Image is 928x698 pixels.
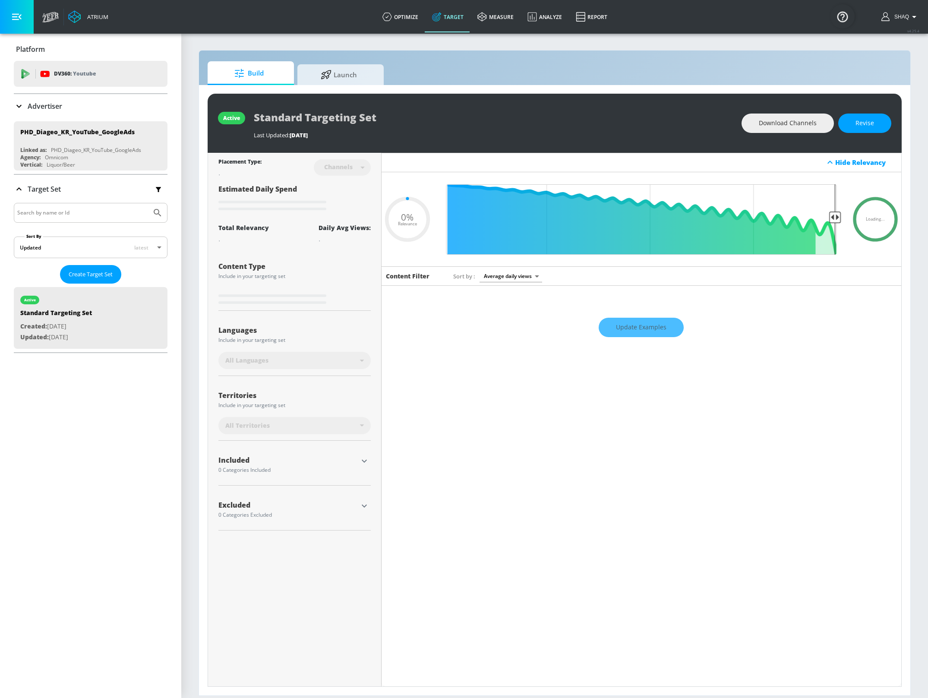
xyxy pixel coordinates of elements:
[306,64,372,85] span: Launch
[17,207,148,218] input: Search by name or Id
[14,61,167,87] div: DV360: Youtube
[218,184,371,213] div: Estimated Daily Spend
[20,146,47,154] div: Linked as:
[69,269,113,279] span: Create Target Set
[218,502,358,508] div: Excluded
[14,37,167,61] div: Platform
[521,1,569,32] a: Analyze
[218,338,371,343] div: Include in your targeting set
[320,163,357,171] div: Channels
[254,131,733,139] div: Last Updated:
[14,94,167,118] div: Advertiser
[25,234,43,239] label: Sort By
[218,403,371,408] div: Include in your targeting set
[14,121,167,171] div: PHD_Diageo_KR_YouTube_GoogleAdsLinked as:PHD_Diageo_KR_YouTube_GoogleAdsAgency:OmnicomVertical:Li...
[134,244,148,251] span: latest
[218,158,262,167] div: Placement Type:
[835,158,896,167] div: Hide Relevancy
[480,270,542,282] div: Average daily views
[907,28,919,33] span: v 4.25.4
[14,284,167,352] nav: list of Target Set
[28,101,62,111] p: Advertiser
[20,244,41,251] div: Updated
[290,131,308,139] span: [DATE]
[20,309,92,321] div: Standard Targeting Set
[319,224,371,232] div: Daily Avg Views:
[425,1,470,32] a: Target
[20,322,47,330] span: Created:
[218,512,358,518] div: 0 Categories Excluded
[382,153,902,172] div: Hide Relevancy
[218,224,269,232] div: Total Relevancy
[218,184,297,194] span: Estimated Daily Spend
[20,321,92,332] p: [DATE]
[45,154,68,161] div: Omnicom
[47,161,75,168] div: Liquor/Beer
[386,272,429,280] h6: Content Filter
[14,287,167,349] div: activeStandard Targeting SetCreated:[DATE]Updated:[DATE]
[453,272,475,280] span: Sort by
[51,146,141,154] div: PHD_Diageo_KR_YouTube_GoogleAds
[470,1,521,32] a: measure
[54,69,96,79] p: DV360:
[759,118,817,129] span: Download Channels
[223,114,240,122] div: active
[225,421,270,430] span: All Territories
[68,10,108,23] a: Atrium
[218,352,371,369] div: All Languages
[20,332,92,343] p: [DATE]
[218,327,371,334] div: Languages
[24,298,36,302] div: active
[16,44,45,54] p: Platform
[218,417,371,434] div: All Territories
[830,4,855,28] button: Open Resource Center
[881,12,919,22] button: Shaq
[218,392,371,399] div: Territories
[225,356,268,365] span: All Languages
[838,114,891,133] button: Revise
[742,114,834,133] button: Download Channels
[84,13,108,21] div: Atrium
[569,1,614,32] a: Report
[855,118,874,129] span: Revise
[20,128,135,136] div: PHD_Diageo_KR_YouTube_GoogleAds
[73,69,96,78] p: Youtube
[60,265,121,284] button: Create Target Set
[218,274,371,279] div: Include in your targeting set
[401,213,413,222] span: 0%
[866,217,885,221] span: Loading...
[14,203,167,352] div: Target Set
[14,175,167,203] div: Target Set
[216,63,282,84] span: Build
[218,457,358,464] div: Included
[218,467,358,473] div: 0 Categories Included
[376,1,425,32] a: optimize
[218,263,371,270] div: Content Type
[891,14,909,20] span: login as: shaquille.huang@zefr.com
[20,154,41,161] div: Agency:
[20,161,42,168] div: Vertical:
[20,333,49,341] span: Updated:
[398,222,417,226] span: Relevance
[28,184,61,194] p: Target Set
[442,184,841,255] input: Final Threshold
